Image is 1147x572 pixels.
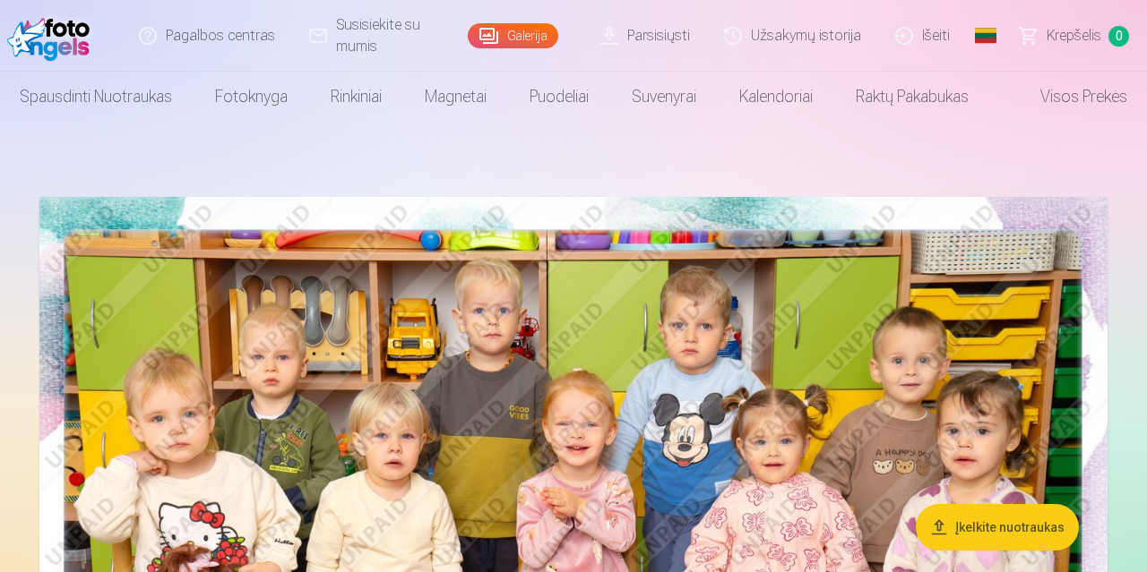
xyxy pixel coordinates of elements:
[309,72,403,122] a: Rinkiniai
[718,72,834,122] a: Kalendoriai
[834,72,990,122] a: Raktų pakabukas
[610,72,718,122] a: Suvenyrai
[508,72,610,122] a: Puodeliai
[7,7,98,64] img: /fa2
[194,72,309,122] a: Fotoknyga
[468,23,558,48] a: Galerija
[403,72,508,122] a: Magnetai
[1108,26,1129,47] span: 0
[1047,25,1101,47] span: Krepšelis
[916,504,1079,551] button: Įkelkite nuotraukas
